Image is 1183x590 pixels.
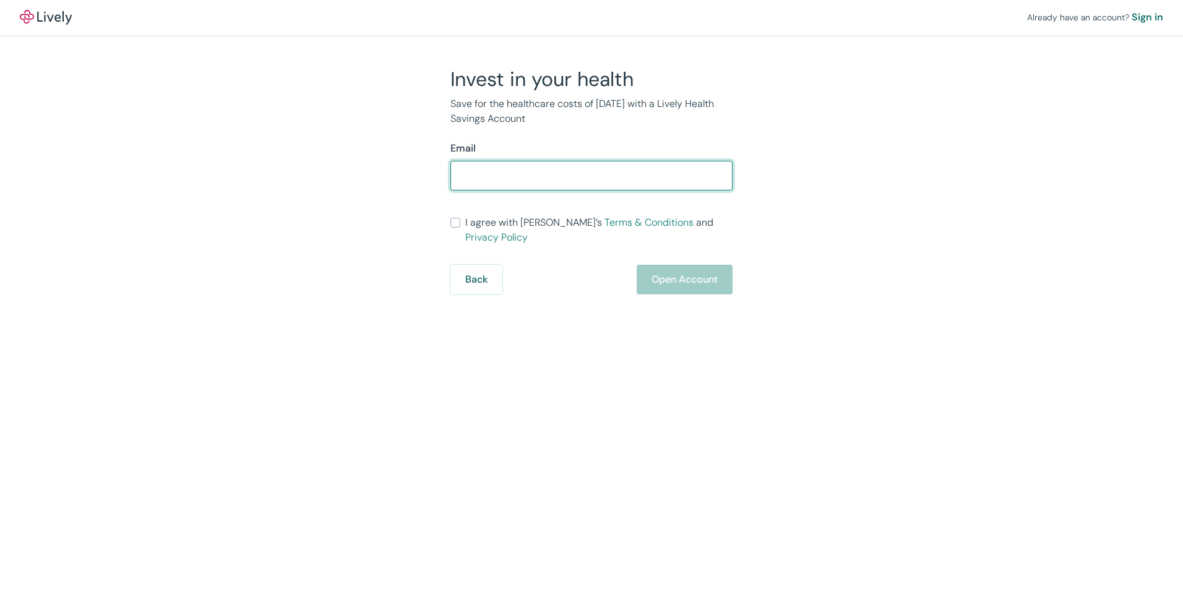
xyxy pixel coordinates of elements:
[604,216,694,229] a: Terms & Conditions
[450,67,733,92] h2: Invest in your health
[1027,10,1163,25] div: Already have an account?
[20,10,72,25] a: LivelyLively
[465,231,528,244] a: Privacy Policy
[450,96,733,126] p: Save for the healthcare costs of [DATE] with a Lively Health Savings Account
[450,141,476,156] label: Email
[465,215,733,245] span: I agree with [PERSON_NAME]’s and
[1132,10,1163,25] a: Sign in
[20,10,72,25] img: Lively
[450,265,502,294] button: Back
